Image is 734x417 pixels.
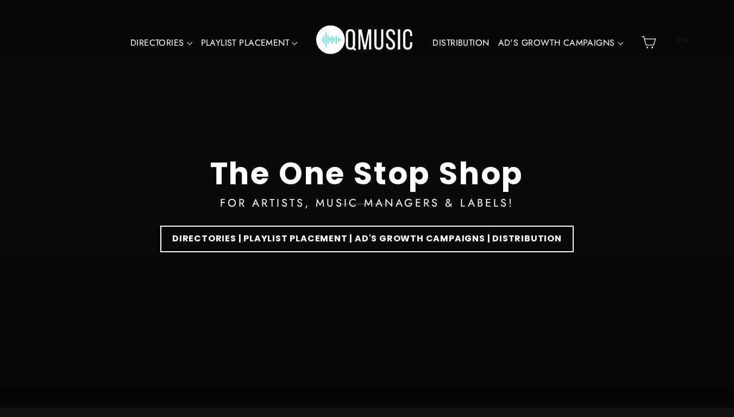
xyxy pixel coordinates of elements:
[93,11,637,74] div: Primary
[494,30,628,55] a: AD'S GROWTH CAMPAIGNS
[428,30,493,55] a: DISTRIBUTION
[210,155,524,192] div: The One Stop Shop
[126,30,197,55] a: DIRECTORIES
[220,195,513,212] div: FOR ARTISTS, MUSIC MANAGERS & LABELS!
[160,226,574,252] a: DIRECTORIES | PLAYLIST PLACEMENT | AD'S GROWTH CAMPAIGNS | DISTRIBUTION
[316,18,414,67] img: Q Music Promotions
[197,30,302,55] a: PLAYLIST PLACEMENT
[663,32,705,48] span: EUR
